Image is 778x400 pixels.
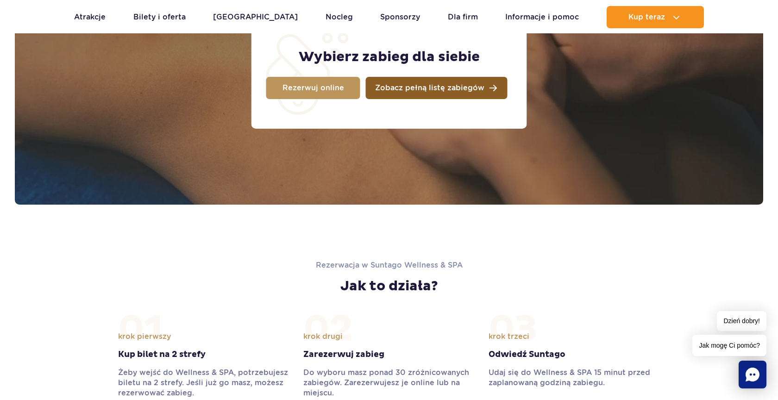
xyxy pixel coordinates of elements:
span: krok pierwszy [118,331,171,342]
strong: Zarezerwuj zabieg [303,349,475,360]
a: [GEOGRAPHIC_DATA] [213,6,298,28]
p: Udaj się do Wellness & SPA 15 minut przed zaplanowaną godziną zabiegu. [489,368,660,388]
strong: Kup bilet na 2 strefy [118,349,289,360]
strong: Odwiedź Suntago [489,349,660,360]
a: Rezerwuj online [266,77,360,99]
span: Zobacz pełną listę zabiegów [375,84,484,92]
a: Atrakcje [74,6,106,28]
span: Rezerwuj online [282,84,344,92]
span: 03 [489,306,538,352]
h2: Wybierz zabieg dla siebie [299,48,480,66]
span: Kup teraz [628,13,665,21]
a: Informacje i pomoc [505,6,579,28]
span: krok drugi [303,331,343,342]
a: Sponsorzy [380,6,420,28]
span: Rezerwacja w Suntago Wellness & SPA [316,261,463,269]
a: Nocleg [326,6,353,28]
span: Jak mogę Ci pomóc? [692,335,766,356]
span: krok trzeci [489,331,529,342]
p: Żeby wejść do Wellness & SPA, potrzebujesz biletu na 2 strefy. Jeśli już go masz, możesz rezerwow... [118,368,289,398]
h2: Jak to działa? [118,278,660,294]
a: Bilety i oferta [133,6,186,28]
span: 01 [118,306,163,352]
button: Kup teraz [607,6,704,28]
span: 02 [303,306,353,352]
span: Dzień dobry! [717,311,766,331]
a: Zobacz pełną listę zabiegów [366,77,508,99]
div: Chat [739,361,766,388]
a: Dla firm [448,6,478,28]
p: Do wyboru masz ponad 30 zróżnicowanych zabiegów. Zarezerwujesz je online lub na miejscu. [303,368,475,398]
